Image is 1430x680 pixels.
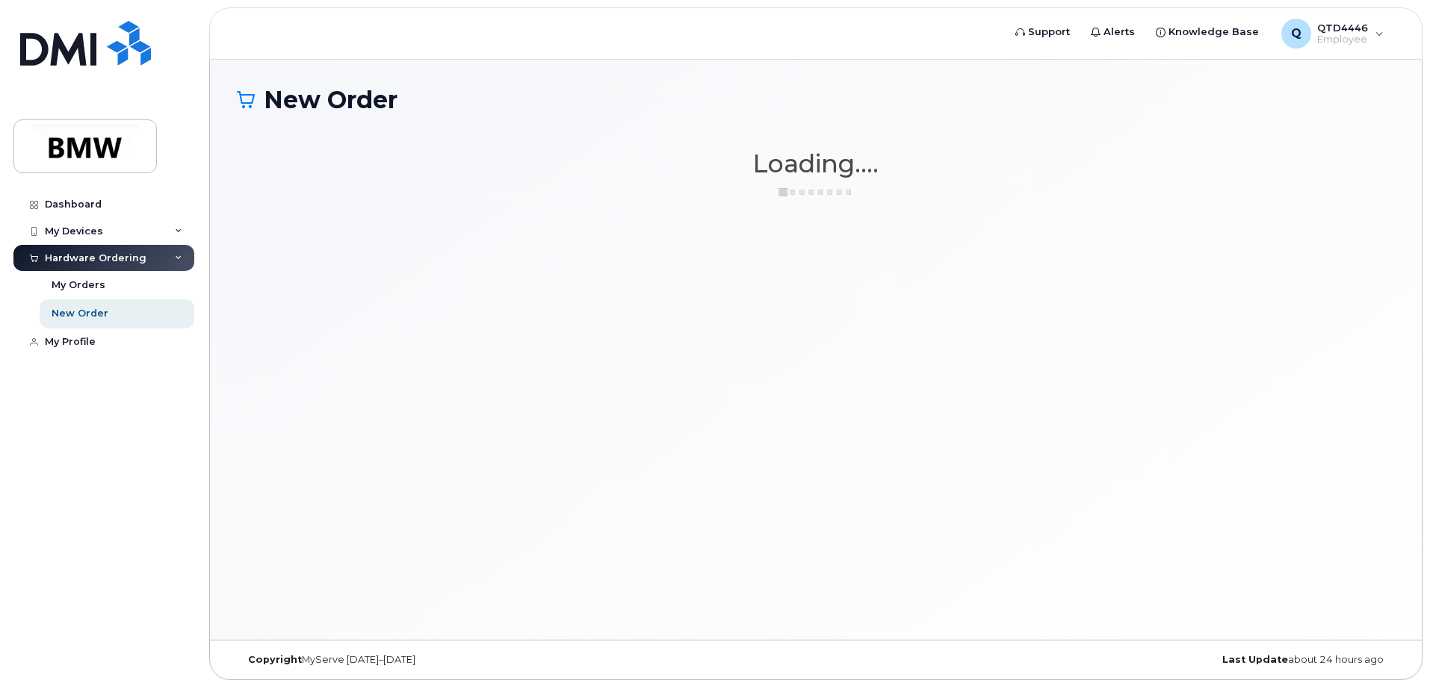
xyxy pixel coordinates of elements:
h1: New Order [237,87,1395,113]
strong: Copyright [248,654,302,665]
div: MyServe [DATE]–[DATE] [237,654,623,666]
div: about 24 hours ago [1009,654,1395,666]
h1: Loading.... [237,150,1395,177]
strong: Last Update [1222,654,1288,665]
img: ajax-loader-3a6953c30dc77f0bf724df975f13086db4f4c1262e45940f03d1251963f1bf2e.gif [779,187,853,198]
